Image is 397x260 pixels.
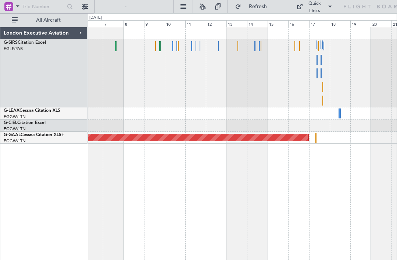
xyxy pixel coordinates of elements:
a: G-GAALCessna Citation XLS+ [4,133,64,137]
div: 12 [206,20,226,27]
button: Quick Links [293,1,337,13]
input: Trip Number [22,1,65,12]
a: G-LEAXCessna Citation XLS [4,108,60,113]
div: 7 [103,20,124,27]
button: All Aircraft [8,14,80,26]
span: G-LEAX [4,108,19,113]
div: 18 [330,20,350,27]
div: 19 [350,20,371,27]
div: 6 [82,20,103,27]
div: [DATE] [89,15,102,21]
a: EGGW/LTN [4,138,26,144]
span: Refresh [243,4,273,9]
div: 16 [288,20,309,27]
div: 9 [144,20,165,27]
div: 13 [226,20,247,27]
a: EGGW/LTN [4,114,26,120]
span: G-GAAL [4,133,21,137]
div: 17 [309,20,330,27]
span: All Aircraft [19,18,78,23]
button: Refresh [232,1,276,13]
span: G-CIEL [4,121,17,125]
div: 14 [247,20,268,27]
div: 8 [124,20,144,27]
div: 15 [268,20,288,27]
a: EGLF/FAB [4,46,23,51]
a: G-SIRSCitation Excel [4,40,46,45]
span: G-SIRS [4,40,18,45]
div: 20 [371,20,391,27]
a: EGGW/LTN [4,126,26,132]
div: 10 [165,20,185,27]
div: 11 [185,20,206,27]
a: G-CIELCitation Excel [4,121,46,125]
